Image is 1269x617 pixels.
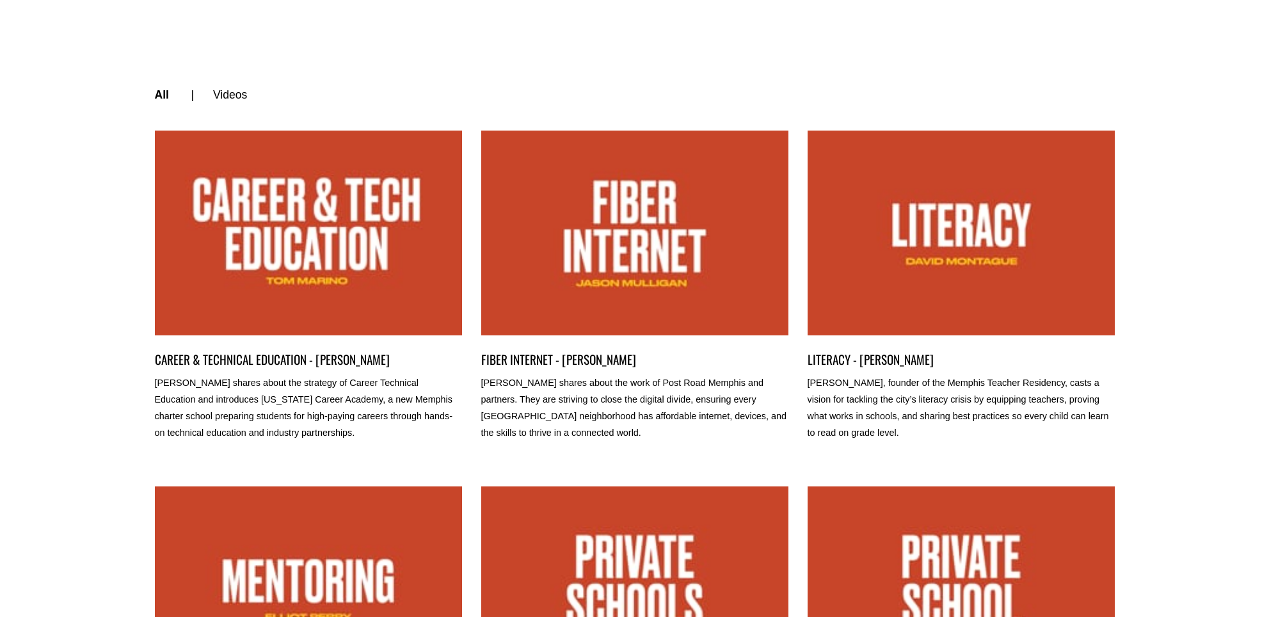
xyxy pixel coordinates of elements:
[808,375,1115,442] p: [PERSON_NAME], founder of the Memphis Teacher Residency, casts a vision for tackling the city’s l...
[155,351,462,369] a: CAREER & TECHNICAL EDUCATION - [PERSON_NAME]
[213,88,247,101] a: Videos
[191,88,195,101] span: |
[155,131,462,335] a: CAREER & TECHNICAL EDUCATION - TOM MARINO
[808,351,1115,369] a: LITERACY - [PERSON_NAME]
[481,375,788,442] p: [PERSON_NAME] shares about the work of Post Road Memphis and partners. They are striving to close...
[155,375,462,442] p: [PERSON_NAME] shares about the strategy of Career Technical Education and introduces [US_STATE] C...
[808,131,1115,335] a: LITERACY - DAVID MONTAGUE
[481,131,788,335] a: FIBER INTERNET - JASON MULLIGAN
[481,351,788,369] a: FIBER INTERNET - [PERSON_NAME]
[155,51,1115,140] nav: categories
[155,88,169,101] a: All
